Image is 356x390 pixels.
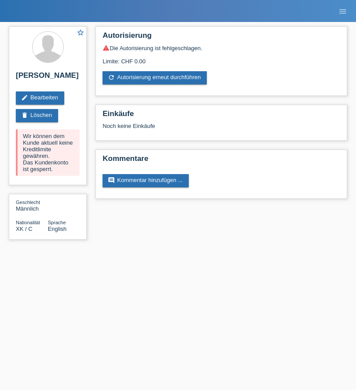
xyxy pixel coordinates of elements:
div: Wir können dem Kunde aktuell keine Kreditlimite gewähren. Das Kundenkonto ist gesperrt. [16,129,80,176]
div: Noch keine Einkäufe [103,123,340,136]
span: Geschlecht [16,200,40,205]
h2: Einkäufe [103,109,340,123]
span: Nationalität [16,220,40,225]
span: Kosovo / C / 27.08.1997 [16,226,33,232]
i: delete [21,112,28,119]
h2: Kommentare [103,154,340,168]
i: edit [21,94,28,101]
div: Männlich [16,199,48,212]
h2: Autorisierung [103,31,340,44]
a: menu [334,8,352,14]
span: English [48,226,67,232]
a: editBearbeiten [16,91,64,105]
i: star_border [77,29,84,36]
i: refresh [108,74,115,81]
span: Sprache [48,220,66,225]
a: commentKommentar hinzufügen ... [103,174,189,187]
a: refreshAutorisierung erneut durchführen [103,71,207,84]
h2: [PERSON_NAME] [16,71,80,84]
a: deleteLöschen [16,109,58,122]
i: warning [103,44,110,51]
i: comment [108,177,115,184]
i: menu [338,7,347,16]
div: Die Autorisierung ist fehlgeschlagen. [103,44,340,51]
div: Limite: CHF 0.00 [103,51,340,65]
a: star_border [77,29,84,38]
